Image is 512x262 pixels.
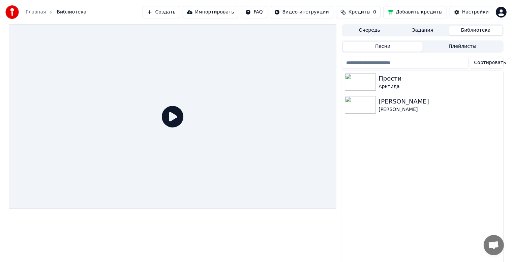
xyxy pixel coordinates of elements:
span: 0 [373,9,376,16]
button: Плейлисты [423,42,503,52]
div: Открытый чат [484,235,504,255]
button: Видео-инструкции [270,6,333,18]
div: Арктида [379,83,500,90]
button: Очередь [343,26,396,35]
a: Главная [26,9,46,16]
button: Задания [396,26,449,35]
button: Импортировать [183,6,239,18]
span: Кредиты [349,9,370,16]
button: Добавить кредиты [383,6,447,18]
div: Прости [379,74,500,83]
span: Библиотека [57,9,86,16]
button: Библиотека [449,26,503,35]
button: FAQ [241,6,267,18]
div: Настройки [462,9,489,16]
button: Песни [343,42,423,52]
button: Создать [143,6,180,18]
button: Кредиты0 [336,6,381,18]
span: Сортировать [474,59,506,66]
nav: breadcrumb [26,9,86,16]
button: Настройки [450,6,493,18]
img: youka [5,5,19,19]
div: [PERSON_NAME] [379,106,500,113]
div: [PERSON_NAME] [379,97,500,106]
